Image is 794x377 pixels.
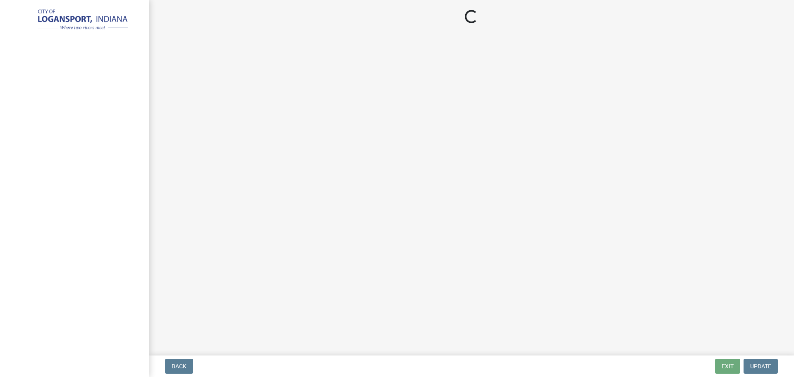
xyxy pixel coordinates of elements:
[17,9,136,32] img: City of Logansport, Indiana
[165,359,193,374] button: Back
[715,359,740,374] button: Exit
[750,363,771,370] span: Update
[744,359,778,374] button: Update
[172,363,187,370] span: Back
